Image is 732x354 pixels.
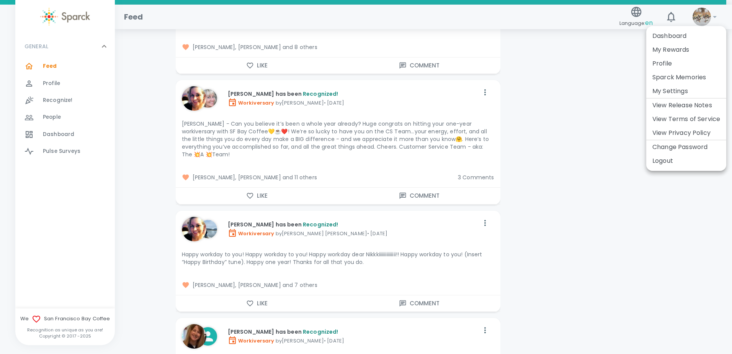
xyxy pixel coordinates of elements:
[652,115,720,124] a: View Terms of Service
[646,140,726,154] li: Change Password
[646,29,726,43] li: Dashboard
[646,84,726,98] li: My Settings
[652,101,712,110] a: View Release Notes
[646,70,726,84] li: Sparck Memories
[652,128,711,138] a: View Privacy Policy
[646,57,726,70] li: Profile
[646,154,726,168] li: Logout
[646,43,726,57] li: My Rewards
